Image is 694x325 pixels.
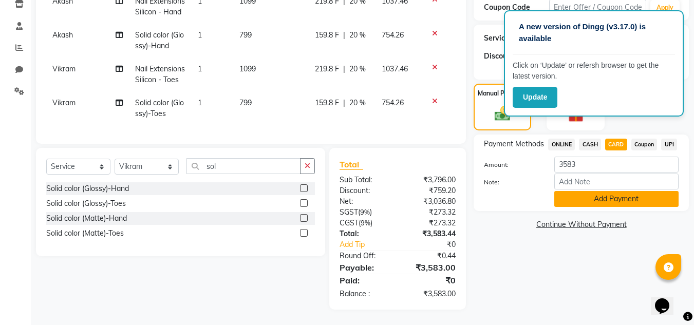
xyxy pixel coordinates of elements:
span: 159.8 F [315,98,339,108]
span: | [343,30,345,41]
p: Click on ‘Update’ or refersh browser to get the latest version. [513,60,675,82]
div: Net: [332,196,398,207]
div: Balance : [332,289,398,299]
span: 1099 [239,64,256,73]
span: CGST [340,218,359,227]
span: 1037.46 [382,64,408,73]
span: 159.8 F [315,30,339,41]
span: SGST [340,207,358,217]
div: Solid color (Glossy)-Toes [46,198,126,209]
div: ₹273.32 [398,218,463,228]
span: 219.8 F [315,64,339,74]
span: Vikram [52,98,76,107]
div: ₹0 [409,239,464,250]
span: 9% [360,208,370,216]
div: Sub Total: [332,175,398,185]
div: ₹0.44 [398,251,463,261]
div: ₹759.20 [398,185,463,196]
span: 20 % [349,30,366,41]
label: Manual Payment [478,89,527,98]
label: Amount: [476,160,546,169]
div: Solid color (Matte)-Toes [46,228,124,239]
div: ₹0 [398,274,463,286]
div: Solid color (Matte)-Hand [46,213,127,224]
span: UPI [661,139,677,150]
span: 799 [239,98,252,107]
img: _cash.svg [490,104,516,123]
span: | [343,98,345,108]
div: ₹273.32 [398,207,463,218]
span: Vikram [52,64,76,73]
div: Discount: [484,51,516,62]
span: CARD [605,139,627,150]
div: ₹3,583.00 [398,261,463,274]
label: Note: [476,178,546,187]
span: ONLINE [548,139,575,150]
div: Payable: [332,261,398,274]
a: Add Tip [332,239,408,250]
span: 799 [239,30,252,40]
span: 754.26 [382,30,404,40]
button: Add Payment [554,191,679,207]
div: Service Total: [484,33,531,44]
span: Coupon [631,139,658,150]
input: Amount [554,157,679,173]
div: ₹3,796.00 [398,175,463,185]
div: Total: [332,228,398,239]
span: Solid color (Glossy)-Hand [135,30,184,50]
div: ₹3,583.00 [398,289,463,299]
span: 20 % [349,64,366,74]
span: Nail Extensions Silicon - Toes [135,64,185,84]
div: Coupon Code [484,2,549,13]
span: 1 [198,64,202,73]
span: Solid color (Glossy)-Toes [135,98,184,118]
div: ( ) [332,218,398,228]
span: 9% [361,219,370,227]
div: Discount: [332,185,398,196]
span: CASH [579,139,601,150]
span: 20 % [349,98,366,108]
a: Continue Without Payment [476,219,687,230]
iframe: chat widget [651,284,684,315]
span: 1 [198,30,202,40]
input: Add Note [554,174,679,189]
button: Update [513,87,557,108]
span: Akash [52,30,73,40]
div: ( ) [332,207,398,218]
div: ₹3,036.80 [398,196,463,207]
input: Search or Scan [186,158,301,174]
div: Solid color (Glossy)-Hand [46,183,129,194]
span: 754.26 [382,98,404,107]
div: Paid: [332,274,398,286]
span: Payment Methods [484,139,544,149]
div: Round Off: [332,251,398,261]
div: ₹3,583.44 [398,228,463,239]
span: Total [340,159,363,170]
span: | [343,64,345,74]
p: A new version of Dingg (v3.17.0) is available [519,21,669,44]
span: 1 [198,98,202,107]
